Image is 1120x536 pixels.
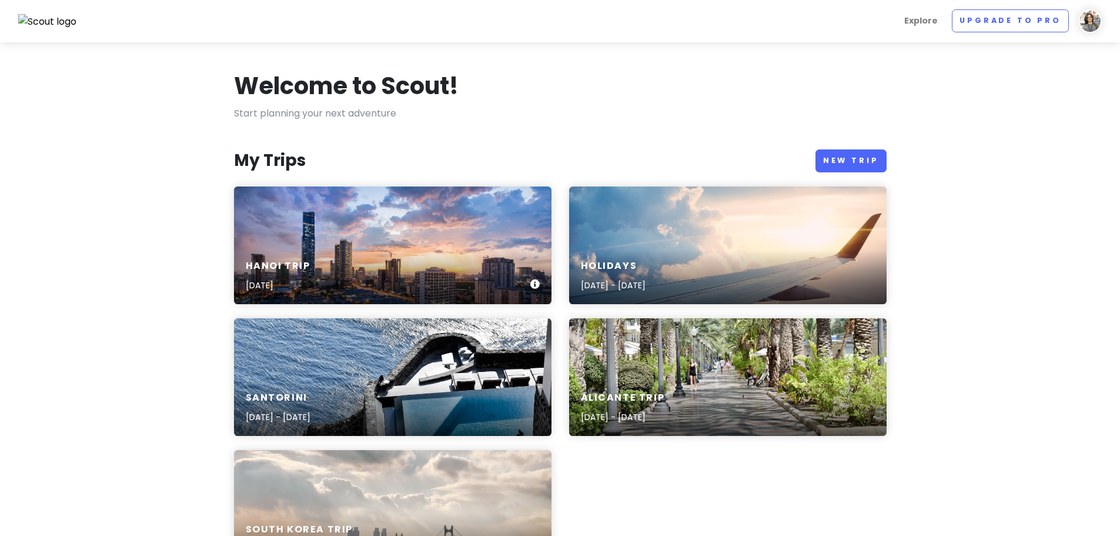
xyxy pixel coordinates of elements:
[246,260,310,272] h6: Hanoi Trip
[1078,9,1102,33] img: User profile
[234,106,887,121] p: Start planning your next adventure
[18,14,77,29] img: Scout logo
[581,392,665,404] h6: Alicante Trip
[569,318,887,436] a: people walking on pathway between green trees during daytimeAlicante Trip[DATE] - [DATE]
[246,392,310,404] h6: Santorini
[815,149,887,172] a: New Trip
[234,187,551,304] a: gray high-rise buildings under gray clouds during golden hourHanoi Trip[DATE]
[246,524,353,536] h6: South Korea Trip
[234,150,306,171] h3: My Trips
[900,9,942,32] a: Explore
[246,279,310,292] p: [DATE]
[246,411,310,424] p: [DATE] - [DATE]
[581,279,646,292] p: [DATE] - [DATE]
[581,411,665,424] p: [DATE] - [DATE]
[234,71,459,101] h1: Welcome to Scout!
[952,9,1069,32] a: Upgrade to Pro
[234,318,551,436] a: gray and white concrete building over body of waterSantorini[DATE] - [DATE]
[569,187,887,304] a: aerial photography of airlinerHolidays[DATE] - [DATE]
[581,260,646,272] h6: Holidays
